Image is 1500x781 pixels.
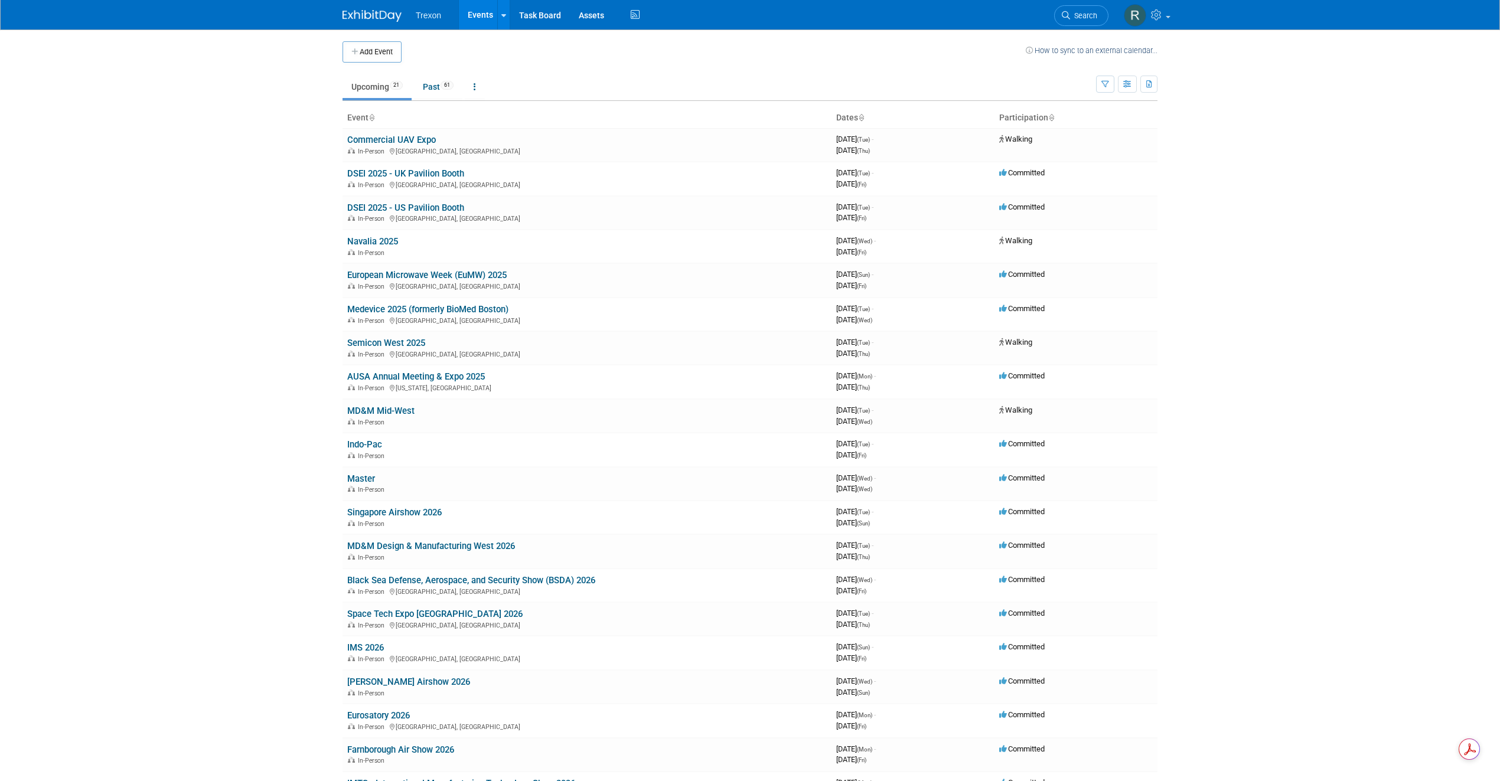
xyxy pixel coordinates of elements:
span: (Tue) [857,170,870,177]
span: (Tue) [857,306,870,312]
span: (Fri) [857,655,866,662]
span: (Thu) [857,622,870,628]
img: In-Person Event [348,249,355,255]
span: - [872,609,873,617]
span: [DATE] [836,586,866,595]
a: AUSA Annual Meeting & Expo 2025 [347,371,485,382]
span: [DATE] [836,755,866,764]
span: - [872,642,873,651]
span: (Sun) [857,689,870,696]
span: [DATE] [836,135,873,143]
img: Ryan Flores [1124,4,1146,27]
span: In-Person [358,452,388,460]
span: In-Person [358,283,388,290]
span: (Thu) [857,384,870,391]
span: - [874,575,876,584]
span: Walking [999,135,1032,143]
span: (Tue) [857,339,870,346]
span: Walking [999,338,1032,347]
img: ExhibitDay [343,10,402,22]
span: In-Person [358,689,388,697]
a: Semicon West 2025 [347,338,425,348]
div: [GEOGRAPHIC_DATA], [GEOGRAPHIC_DATA] [347,179,827,189]
div: [GEOGRAPHIC_DATA], [GEOGRAPHIC_DATA] [347,586,827,596]
span: In-Person [358,622,388,629]
span: [DATE] [836,349,870,358]
span: (Tue) [857,509,870,515]
span: (Fri) [857,723,866,730]
div: [GEOGRAPHIC_DATA], [GEOGRAPHIC_DATA] [347,315,827,325]
a: Sort by Start Date [858,113,864,122]
span: In-Person [358,655,388,663]
img: In-Person Event [348,317,355,323]
span: [DATE] [836,439,873,448]
span: [DATE] [836,609,873,617]
img: In-Person Event [348,384,355,390]
img: In-Person Event [348,554,355,560]
span: Committed [999,168,1045,177]
span: (Thu) [857,351,870,357]
a: Upcoming21 [343,76,412,98]
span: [DATE] [836,552,870,561]
img: In-Person Event [348,723,355,729]
a: MD&M Mid-West [347,406,415,416]
span: (Wed) [857,317,872,323]
span: In-Person [358,486,388,494]
span: [DATE] [836,417,872,426]
img: In-Person Event [348,689,355,695]
span: Committed [999,609,1045,617]
span: 21 [390,81,403,90]
span: (Sun) [857,520,870,527]
img: In-Person Event [348,757,355,763]
span: (Tue) [857,136,870,143]
button: Add Event [343,41,402,63]
div: [GEOGRAPHIC_DATA], [GEOGRAPHIC_DATA] [347,281,827,290]
span: [DATE] [836,507,873,516]
span: Committed [999,270,1045,279]
span: (Fri) [857,588,866,594]
span: [DATE] [836,677,876,685]
span: (Thu) [857,554,870,560]
a: How to sync to an external calendar... [1026,46,1157,55]
span: [DATE] [836,371,876,380]
span: (Mon) [857,373,872,380]
span: Committed [999,371,1045,380]
span: Committed [999,710,1045,719]
span: [DATE] [836,710,876,719]
span: [DATE] [836,450,866,459]
span: Committed [999,473,1045,482]
a: Farnborough Air Show 2026 [347,744,454,755]
a: European Microwave Week (EuMW) 2025 [347,270,507,280]
span: In-Person [358,419,388,426]
div: [GEOGRAPHIC_DATA], [GEOGRAPHIC_DATA] [347,213,827,223]
span: - [874,236,876,245]
span: (Wed) [857,678,872,685]
span: [DATE] [836,338,873,347]
span: Committed [999,202,1045,211]
a: Indo-Pac [347,439,382,450]
div: [US_STATE], [GEOGRAPHIC_DATA] [347,383,827,392]
span: (Tue) [857,204,870,211]
img: In-Person Event [348,520,355,526]
span: - [874,473,876,482]
img: In-Person Event [348,588,355,594]
span: In-Person [358,588,388,596]
span: In-Person [358,520,388,528]
span: (Tue) [857,610,870,617]
a: Sort by Participation Type [1048,113,1054,122]
span: - [872,406,873,414]
span: [DATE] [836,620,870,629]
span: In-Person [358,384,388,392]
span: Committed [999,677,1045,685]
span: [DATE] [836,541,873,550]
span: - [872,202,873,211]
span: In-Person [358,554,388,561]
span: (Fri) [857,249,866,256]
a: Navalia 2025 [347,236,398,247]
span: - [872,168,873,177]
span: - [872,304,873,313]
span: (Tue) [857,407,870,414]
span: (Wed) [857,475,872,482]
img: In-Person Event [348,215,355,221]
span: [DATE] [836,281,866,290]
